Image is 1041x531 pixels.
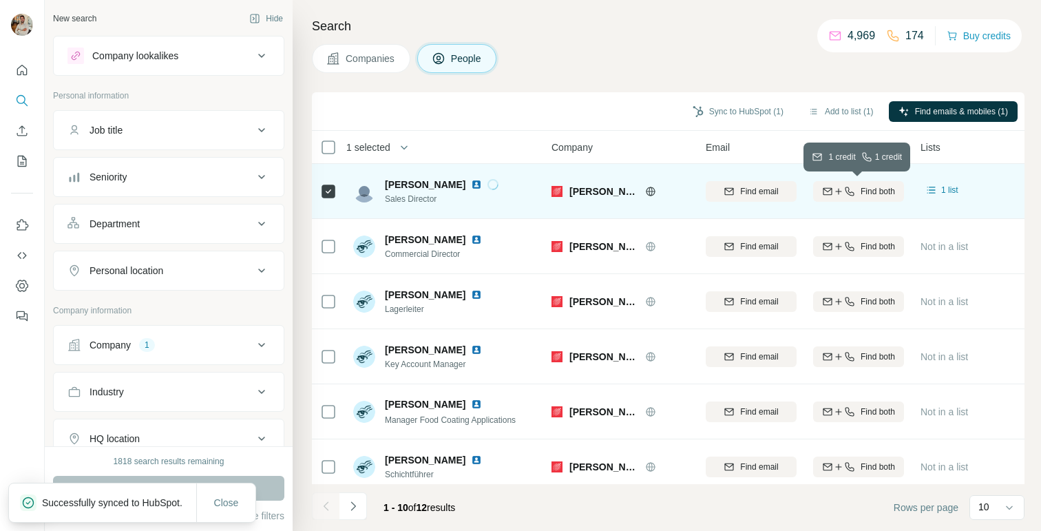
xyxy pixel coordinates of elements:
span: Not in a list [921,296,968,307]
img: Avatar [353,346,375,368]
button: Find email [706,346,797,367]
div: Industry [90,385,124,399]
span: [PERSON_NAME] [569,240,638,253]
span: 1 list [941,184,958,196]
span: Find email [740,185,778,198]
span: [PERSON_NAME] [569,405,638,419]
span: [PERSON_NAME] [385,288,465,302]
p: 174 [905,28,924,44]
span: Find email [740,351,778,363]
button: Feedback [11,304,33,329]
button: Sync to HubSpot (1) [683,101,793,122]
button: Add to list (1) [799,101,883,122]
span: [PERSON_NAME] [569,295,638,309]
span: [PERSON_NAME] [569,350,638,364]
span: Manager Food Coating Applications [385,415,516,425]
button: Dashboard [11,273,33,298]
button: Search [11,88,33,113]
button: Find email [706,236,797,257]
button: Use Surfe API [11,243,33,268]
span: Find both [861,240,895,253]
span: [PERSON_NAME] [385,397,465,411]
div: HQ location [90,432,140,446]
img: Logo of Ulmer [551,241,562,252]
button: Find email [706,181,797,202]
img: Avatar [11,14,33,36]
button: Find both [813,181,904,202]
button: Find both [813,346,904,367]
span: Find both [861,185,895,198]
img: Logo of Ulmer [551,461,562,472]
button: Seniority [54,160,284,194]
span: [PERSON_NAME] [569,185,638,198]
img: Logo of Ulmer [551,351,562,362]
img: Avatar [353,291,375,313]
span: [PERSON_NAME] [385,178,465,191]
img: LinkedIn logo [471,399,482,410]
div: 1818 search results remaining [114,455,224,468]
span: Find email [740,295,778,308]
img: Logo of Ulmer [551,296,562,307]
img: LinkedIn logo [471,289,482,300]
button: HQ location [54,422,284,455]
p: Personal information [53,90,284,102]
div: Seniority [90,170,127,184]
span: Find email [740,461,778,473]
img: LinkedIn logo [471,344,482,355]
span: Not in a list [921,241,968,252]
span: Not in a list [921,461,968,472]
div: Personal location [90,264,163,278]
div: Company lookalikes [92,49,178,63]
span: 1 - 10 [383,502,408,513]
button: Find emails & mobiles (1) [889,101,1018,122]
span: of [408,502,417,513]
span: Schichtführer [385,468,498,481]
div: New search [53,12,96,25]
button: Department [54,207,284,240]
button: Close [204,490,249,515]
button: Buy credits [947,26,1011,45]
span: Find both [861,406,895,418]
span: Company [551,140,593,154]
p: 10 [978,500,989,514]
span: Sales Director [385,193,498,205]
span: Lagerleiter [385,303,498,315]
h4: Search [312,17,1024,36]
button: Company1 [54,329,284,362]
button: Hide [240,8,293,29]
button: Job title [54,114,284,147]
span: Find emails & mobiles (1) [915,105,1008,118]
span: [PERSON_NAME] [385,453,465,467]
button: Find both [813,457,904,477]
button: Use Surfe on LinkedIn [11,213,33,238]
span: Not in a list [921,351,968,362]
img: Avatar [353,401,375,423]
div: 1 [139,339,155,351]
div: Company [90,338,131,352]
span: Find both [861,461,895,473]
div: Job title [90,123,123,137]
button: Quick start [11,58,33,83]
span: Rows per page [894,501,958,514]
img: LinkedIn logo [471,455,482,466]
span: 1 selected [346,140,390,154]
img: LinkedIn logo [471,234,482,245]
button: Company lookalikes [54,39,284,72]
span: results [383,502,455,513]
img: Avatar [353,236,375,258]
button: Find email [706,291,797,312]
img: Logo of Ulmer [551,406,562,417]
p: Company information [53,304,284,317]
span: Mobile [813,140,841,154]
img: Avatar [353,456,375,478]
span: 12 [417,502,428,513]
span: Not in a list [921,406,968,417]
span: Email [706,140,730,154]
span: Lists [921,140,940,154]
span: Close [214,496,239,510]
button: Enrich CSV [11,118,33,143]
span: Find both [861,295,895,308]
span: Find both [861,351,895,363]
span: [PERSON_NAME] [385,343,465,357]
img: LinkedIn logo [471,179,482,190]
